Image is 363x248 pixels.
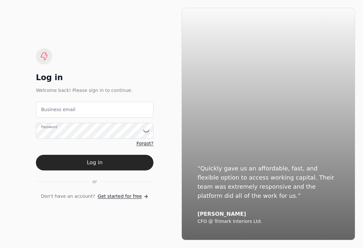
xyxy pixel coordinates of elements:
[36,87,153,94] div: Welcome back! Please sign in to continue.
[36,72,153,83] div: Log in
[41,124,57,130] label: Password
[41,106,75,113] label: Business email
[197,219,339,225] div: CFO @ Trimark Interiors Ltd.
[136,140,153,147] a: Forgot?
[197,211,339,217] div: [PERSON_NAME]
[197,164,339,200] div: “Quickly gave us an affordable, fast, and flexible option to access working capital. Their team w...
[92,178,97,185] span: or
[36,155,153,170] button: Log in
[98,193,142,200] span: Get started for free
[98,193,148,200] a: Get started for free
[41,193,95,200] span: Don't have an account?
